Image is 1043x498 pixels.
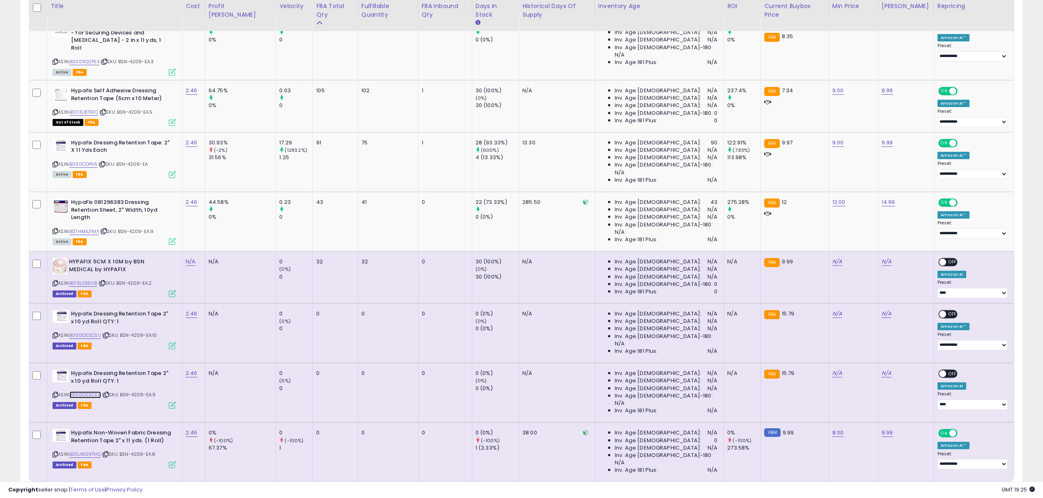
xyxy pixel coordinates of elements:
span: 0 [714,281,717,288]
span: ON [939,199,949,206]
span: FBA [73,69,87,76]
div: Amazon AI [937,382,966,390]
span: N/A [708,36,717,43]
div: Amazon AI * [937,100,969,107]
span: Inv. Age [DEMOGRAPHIC_DATA]: [615,273,701,281]
a: 8.00 [832,429,844,437]
img: 41huWRkMExL._SL40_.jpg [53,199,69,215]
div: Amazon AI * [937,152,969,159]
span: OFF [956,199,969,206]
div: 91 [316,139,351,146]
a: 14.99 [882,198,895,206]
div: 0 [361,310,412,318]
span: N/A [708,265,717,273]
span: | SKU: BSN-4209-EA.9 [100,228,154,235]
div: 0 [279,36,312,43]
div: 0 [361,370,412,377]
small: FBA [764,139,779,148]
span: Inv. Age [DEMOGRAPHIC_DATA]: [615,102,701,109]
small: (0%) [279,318,291,324]
a: 9.99 [882,429,893,437]
div: 0.23 [279,199,312,206]
span: N/A [615,228,625,236]
span: Inv. Age [DEMOGRAPHIC_DATA]: [615,213,701,221]
div: Preset: [937,43,1008,62]
div: 0 (0%) [476,429,519,436]
div: 0 [279,258,312,265]
div: Preset: [937,220,1008,239]
div: N/A [522,310,588,318]
span: N/A [708,385,717,392]
span: N/A [708,154,717,161]
b: Hypafix Self Adhesive Dressing Retention Tape (5cm x 10 Meter) [71,87,171,104]
span: 9.99 [783,429,794,436]
a: B07HMXJTMX [69,228,99,235]
a: B013L295V8 [69,280,97,287]
span: Inv. Age 181 Plus: [615,407,658,414]
span: ON [939,88,949,95]
div: Preset: [937,161,1008,179]
div: 22 (73.33%) [476,199,519,206]
span: Inv. Age [DEMOGRAPHIC_DATA]: [615,87,701,94]
div: Preset: [937,280,1008,298]
small: (-100%) [214,437,233,444]
div: 275.28% [727,199,760,206]
span: 90 [711,139,717,146]
span: FBA [78,343,92,350]
span: N/A [708,407,717,414]
small: FBA [764,199,779,208]
small: (0%) [279,266,291,272]
div: 102 [361,87,412,94]
span: | SKU: BSN-4209-EA [99,161,148,167]
span: | SKU: BSN-4209-EA.5 [99,109,152,115]
span: Inv. Age [DEMOGRAPHIC_DATA]: [615,139,701,146]
div: FBA inbound Qty [422,2,469,19]
a: Privacy Policy [106,486,142,493]
a: N/A [882,310,891,318]
span: N/A [708,102,717,109]
div: 41 [361,199,412,206]
div: Profit [PERSON_NAME] [209,2,272,19]
div: N/A [522,370,588,377]
div: 13.30 [522,139,588,146]
div: Preset: [937,109,1008,127]
a: N/A [882,369,891,377]
span: 0 [714,117,717,124]
a: N/A [186,258,195,266]
span: FBA [78,402,92,409]
span: N/A [615,51,625,59]
span: N/A [708,429,717,436]
span: N/A [708,377,717,384]
div: 1 [422,87,466,94]
small: (-100%) [733,437,751,444]
a: 2.46 [186,198,198,206]
div: 30.93% [209,139,276,146]
b: Hypafix Dressing Retention Tape 2" x 10 yd Roll QTY: 1 [71,370,171,387]
div: ASIN: [53,258,176,296]
span: FBA [73,238,87,245]
span: 43 [710,199,717,206]
div: 0 [279,102,312,109]
span: Inv. Age 181 Plus: [615,117,658,124]
div: Title [51,2,179,11]
div: 0 (0%) [476,310,519,318]
span: Inv. Age [DEMOGRAPHIC_DATA]: [615,318,701,325]
div: 1 [422,139,466,146]
span: N/A [708,370,717,377]
span: N/A [708,87,717,94]
span: N/A [708,273,717,281]
div: 17.29 [279,139,312,146]
span: N/A [708,146,717,154]
div: 285.50 [522,199,588,206]
span: Inv. Age [DEMOGRAPHIC_DATA]: [615,437,701,444]
div: Min Price [832,2,875,11]
span: OFF [946,311,959,318]
div: Days In Stock [476,2,515,19]
div: 0 [361,429,412,436]
div: 28 (93.33%) [476,139,519,146]
span: Inv. Age [DEMOGRAPHIC_DATA]: [615,94,701,102]
span: Listings that have been deleted from Seller Central [53,343,76,350]
div: 0 [279,325,312,332]
div: 0% [209,36,276,43]
div: Current Buybox Price [764,2,825,19]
